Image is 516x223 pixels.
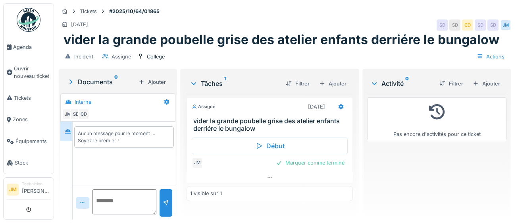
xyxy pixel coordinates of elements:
[487,19,499,31] div: SD
[473,51,508,62] div: Actions
[78,130,170,144] div: Aucun message pour le moment … Soyez le premier !
[15,138,50,145] span: Équipements
[224,79,226,88] sup: 1
[449,19,460,31] div: SD
[192,157,203,169] div: JM
[192,103,216,110] div: Assigné
[308,103,325,111] div: [DATE]
[70,109,81,120] div: SD
[14,94,50,102] span: Tickets
[4,87,54,109] a: Tickets
[7,184,19,196] li: JM
[15,159,50,167] span: Stock
[190,79,279,88] div: Tâches
[4,130,54,152] a: Équipements
[14,65,50,80] span: Ouvrir nouveau ticket
[316,78,350,89] div: Ajouter
[114,77,118,87] sup: 0
[106,8,163,15] strong: #2025/10/64/01865
[13,43,50,51] span: Agenda
[500,19,511,31] div: JM
[78,109,89,120] div: CD
[405,79,409,88] sup: 0
[470,78,503,89] div: Ajouter
[192,138,348,154] div: Début
[462,19,473,31] div: CD
[71,21,88,28] div: [DATE]
[74,53,93,60] div: Incident
[147,53,165,60] div: Collège
[4,109,54,131] a: Zones
[22,181,50,187] div: Technicien
[67,77,135,87] div: Documents
[372,101,501,138] div: Pas encore d'activités pour ce ticket
[80,8,97,15] div: Tickets
[475,19,486,31] div: SD
[112,53,131,60] div: Assigné
[4,36,54,58] a: Agenda
[273,157,348,168] div: Marquer comme terminé
[437,19,448,31] div: SD
[7,181,50,200] a: JM Technicien[PERSON_NAME]
[4,152,54,174] a: Stock
[370,79,433,88] div: Activité
[283,78,313,89] div: Filtrer
[13,116,50,123] span: Zones
[190,190,222,197] div: 1 visible sur 1
[135,77,169,87] div: Ajouter
[75,98,91,106] div: Interne
[193,117,349,132] h3: vider la grande poubelle grise des atelier enfants derriére le bungalow
[62,109,73,120] div: JM
[4,58,54,87] a: Ouvrir nouveau ticket
[436,78,466,89] div: Filtrer
[17,8,40,32] img: Badge_color-CXgf-gQk.svg
[64,32,499,47] h1: vider la grande poubelle grise des atelier enfants derriére le bungalow
[22,181,50,198] li: [PERSON_NAME]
